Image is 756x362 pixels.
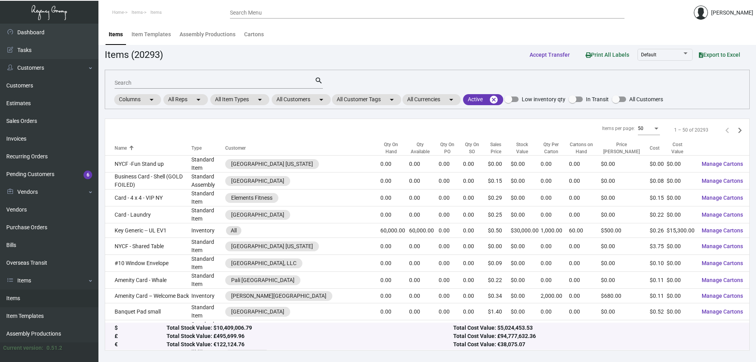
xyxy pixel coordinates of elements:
td: 0.00 [463,303,487,320]
td: 0.00 [439,289,463,303]
div: [PERSON_NAME][GEOGRAPHIC_DATA] [231,292,326,300]
button: Accept Transfer [523,48,576,62]
span: Manage Cartons [702,212,743,218]
div: Qty Available [409,141,439,155]
div: Cartons on Hand [569,141,601,155]
td: 0.00 [380,289,409,303]
td: 0.00 [409,206,439,223]
button: Manage Cartons [695,174,749,188]
span: Print All Labels [586,52,629,58]
td: $0.22 [650,206,667,223]
button: Previous page [721,124,734,136]
td: Card - 4 x 4 - VIP NY [105,189,191,206]
td: 0.00 [380,156,409,173]
td: $30,000.00 [511,223,540,238]
button: Next page [734,124,746,136]
div: [GEOGRAPHIC_DATA], LLC [231,259,296,267]
span: Default [641,52,656,58]
td: Business Card - Shell (GOLD FOILED) [105,173,191,189]
td: 0.00 [569,156,601,173]
td: 0.00 [439,173,463,189]
span: Manage Cartons [702,195,743,201]
td: $0.00 [667,255,695,272]
td: $0.09 [488,255,511,272]
mat-icon: arrow_drop_down [147,95,156,104]
td: 0.00 [569,238,601,255]
td: 0.00 [541,320,569,337]
div: Price [PERSON_NAME] [601,141,650,155]
td: $0.00 [511,189,540,206]
span: All Customers [629,95,663,104]
td: $0.11 [650,272,667,289]
td: NYCF - Shared Table [105,238,191,255]
td: 60,000.00 [409,223,439,238]
div: Cost [650,145,660,152]
span: Export to Excel [699,52,740,58]
td: $0.00 [511,255,540,272]
td: $0.00 [511,289,540,303]
td: Banquet Pad small [105,303,191,320]
td: $15,300.00 [667,223,695,238]
div: Qty Available [409,141,432,155]
span: Manage Cartons [702,308,743,315]
td: Amenity Card - Whale [105,272,191,289]
td: $0.00 [601,206,650,223]
td: $0.00 [601,255,650,272]
td: 0.00 [541,173,569,189]
td: $680.00 [601,289,650,303]
td: Standard Item [191,206,225,223]
td: 0.00 [439,320,463,337]
mat-icon: cancel [489,95,498,104]
td: 0.00 [541,255,569,272]
div: Current version: [3,344,43,352]
td: 0.00 [409,189,439,206]
div: [GEOGRAPHIC_DATA] [231,308,284,316]
td: $0.00 [601,303,650,320]
td: Inventory [191,289,225,303]
td: 0.00 [439,223,463,238]
td: $0.00 [511,238,540,255]
span: 50 [638,126,643,131]
td: Standard Item [191,156,225,173]
td: $0.00 [488,238,511,255]
td: 0.00 [569,206,601,223]
div: [GEOGRAPHIC_DATA] [US_STATE] [231,242,313,251]
td: 0.00 [463,206,487,223]
td: 0.00 [409,303,439,320]
td: Inventory [191,223,225,238]
td: $0.00 [511,303,540,320]
td: $0.00 [601,320,650,337]
div: 0.51.2 [46,344,62,352]
td: $0.00 [667,189,695,206]
span: Low inventory qty [522,95,565,104]
div: Name [115,145,191,152]
div: [GEOGRAPHIC_DATA] [231,211,284,219]
td: $0.08 [650,173,667,189]
td: 0.00 [439,255,463,272]
div: Cost [650,145,667,152]
td: 0.00 [409,272,439,289]
td: $0.29 [488,189,511,206]
mat-icon: arrow_drop_down [194,95,203,104]
td: $0.22 [488,272,511,289]
button: Manage Cartons [695,273,749,287]
mat-chip: All Customer Tags [332,94,401,105]
td: 0.00 [463,272,487,289]
td: $0.00 [511,320,540,337]
td: $0.00 [601,173,650,189]
td: Standard Item [191,303,225,320]
button: Export to Excel [693,48,747,62]
td: 0.00 [439,272,463,289]
td: 0.00 [439,156,463,173]
td: 0.00 [409,255,439,272]
mat-chip: All Currencies [402,94,461,105]
div: £ [115,332,167,341]
td: 0.00 [463,255,487,272]
td: 0.00 [569,289,601,303]
mat-icon: arrow_drop_down [317,95,326,104]
button: Manage Cartons [695,157,749,171]
mat-chip: All Customers [272,94,331,105]
mat-icon: arrow_drop_down [447,95,456,104]
td: 0.00 [463,189,487,206]
mat-chip: Active [463,94,503,105]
